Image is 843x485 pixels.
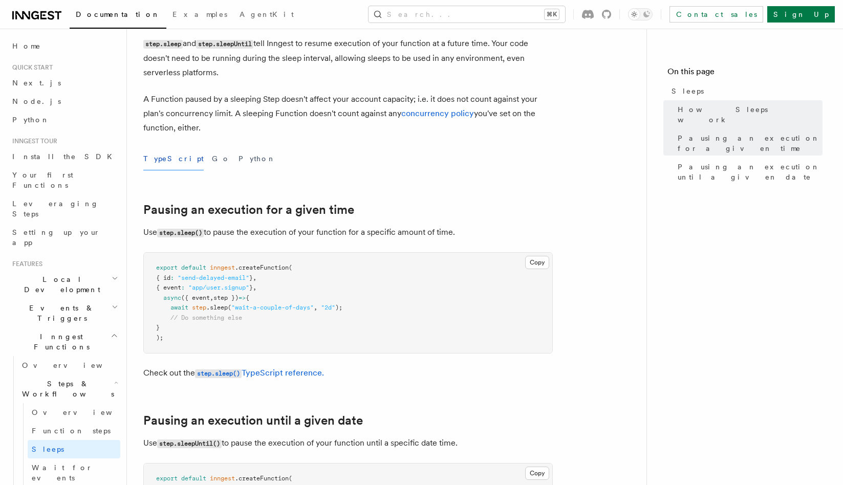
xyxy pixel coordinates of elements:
span: Leveraging Steps [12,200,99,218]
span: : [181,284,185,291]
span: Pausing an execution until a given date [678,162,823,182]
span: Features [8,260,42,268]
a: Pausing an execution for a given time [674,129,823,158]
span: Overview [32,408,137,416]
code: step.sleep() [157,229,204,237]
span: Sleeps [32,445,64,453]
span: step [192,304,206,311]
a: concurrency policy [401,108,474,118]
p: Use to pause the execution of your function for a specific amount of time. [143,225,553,240]
span: { [246,294,249,301]
span: How Sleeps work [678,104,823,125]
span: "app/user.signup" [188,284,249,291]
a: Home [8,37,120,55]
p: Check out the [143,366,553,381]
span: , [314,304,317,311]
span: , [253,284,256,291]
button: Local Development [8,270,120,299]
a: Pausing an execution until a given date [674,158,823,186]
span: Pausing an execution for a given time [678,133,823,153]
span: Documentation [76,10,160,18]
span: .createFunction [235,475,289,482]
a: Documentation [70,3,166,29]
a: Examples [166,3,233,28]
p: Use to pause the execution of your function until a specific date time. [143,436,553,451]
span: step }) [213,294,239,301]
a: Pausing an execution for a given time [143,203,354,217]
span: Inngest tour [8,137,57,145]
button: Copy [525,467,549,480]
span: Node.js [12,97,61,105]
kbd: ⌘K [545,9,559,19]
span: ( [289,264,292,271]
span: Inngest Functions [8,332,111,352]
button: Inngest Functions [8,327,120,356]
code: step.sleepUntil [196,40,253,49]
a: Setting up your app [8,223,120,252]
span: Function steps [32,427,111,435]
span: Events & Triggers [8,303,112,323]
a: Leveraging Steps [8,194,120,223]
code: step.sleepUntil() [157,439,222,448]
code: step.sleep() [195,369,242,378]
span: } [249,274,253,281]
span: export [156,475,178,482]
span: Wait for events [32,464,93,482]
a: Python [8,111,120,129]
a: Overview [28,403,120,422]
button: Python [239,147,276,170]
span: ); [335,304,342,311]
a: Install the SDK [8,147,120,166]
span: Local Development [8,274,112,295]
span: async [163,294,181,301]
span: , [253,274,256,281]
a: Contact sales [669,6,763,23]
span: Next.js [12,79,61,87]
span: Setting up your app [12,228,100,247]
span: await [170,304,188,311]
button: Steps & Workflows [18,374,120,403]
button: Copy [525,256,549,269]
span: ( [228,304,231,311]
a: How Sleeps work [674,100,823,129]
a: Your first Functions [8,166,120,194]
a: AgentKit [233,3,300,28]
span: .sleep [206,304,228,311]
span: Sleeps [672,86,704,96]
span: "wait-a-couple-of-days" [231,304,314,311]
p: and tell Inngest to resume execution of your function at a future time. Your code doesn't need to... [143,36,553,80]
button: TypeScript [143,147,204,170]
span: Quick start [8,63,53,72]
span: Install the SDK [12,152,118,161]
span: } [249,284,253,291]
span: Examples [172,10,227,18]
span: Steps & Workflows [18,379,114,399]
a: Next.js [8,74,120,92]
a: step.sleep()TypeScript reference. [195,368,324,378]
a: Sign Up [767,6,835,23]
a: Pausing an execution until a given date [143,413,363,428]
button: Go [212,147,230,170]
h4: On this page [667,65,823,82]
button: Events & Triggers [8,299,120,327]
span: // Do something else [170,314,242,321]
a: Sleeps [667,82,823,100]
span: Python [12,116,50,124]
button: Toggle dark mode [628,8,653,20]
span: "2d" [321,304,335,311]
p: A Function paused by a sleeping Step doesn't affect your account capacity; i.e. it does not count... [143,92,553,135]
span: inngest [210,475,235,482]
span: ( [289,475,292,482]
span: { id [156,274,170,281]
span: : [170,274,174,281]
span: default [181,264,206,271]
a: Overview [18,356,120,374]
span: export [156,264,178,271]
span: .createFunction [235,264,289,271]
button: Search...⌘K [369,6,565,23]
span: inngest [210,264,235,271]
span: ); [156,334,163,341]
span: { event [156,284,181,291]
span: ({ event [181,294,210,301]
span: => [239,294,246,301]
